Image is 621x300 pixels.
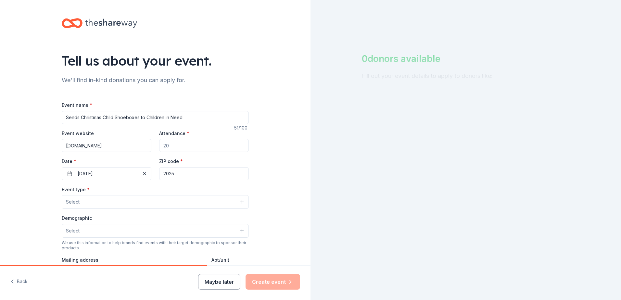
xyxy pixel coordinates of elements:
label: Mailing address [62,257,98,263]
label: Attendance [159,130,189,137]
div: We'll find in-kind donations you can apply for. [62,75,249,85]
label: ZIP code [159,158,183,165]
button: Maybe later [198,274,240,290]
label: Demographic [62,215,92,221]
button: Select [62,195,249,209]
div: 51 /100 [234,124,249,132]
label: Event website [62,130,94,137]
div: We use this information to help brands find events with their target demographic to sponsor their... [62,240,249,251]
label: Event type [62,186,90,193]
button: [DATE] [62,167,151,180]
input: 20 [159,139,249,152]
button: Back [10,275,28,289]
button: Select [62,224,249,238]
input: Spring Fundraiser [62,111,249,124]
div: Tell us about your event. [62,52,249,70]
span: Select [66,198,80,206]
input: https://www... [62,139,151,152]
span: Select [66,227,80,235]
label: Apt/unit [211,257,229,263]
label: Date [62,158,151,165]
input: 12345 (U.S. only) [159,167,249,180]
label: Event name [62,102,92,108]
